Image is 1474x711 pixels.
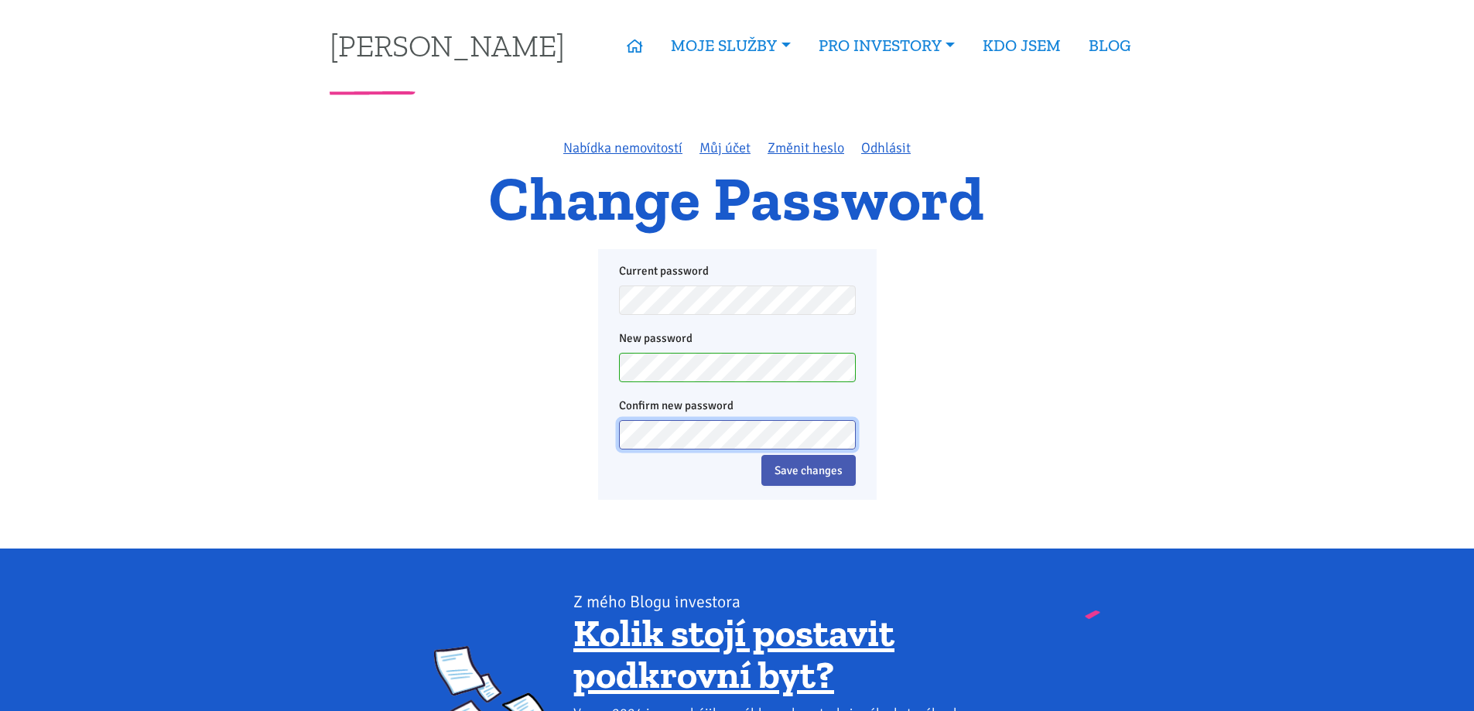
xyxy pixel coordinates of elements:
[861,139,911,156] a: Odhlásit
[330,30,565,60] a: [PERSON_NAME]
[573,610,894,698] a: Kolik stojí postavit podkrovní byt?
[619,263,856,279] label: Current password
[1075,28,1144,63] a: BLOG
[761,455,856,486] input: Save changes
[805,28,969,63] a: PRO INVESTORY
[573,591,1040,613] div: Z mého Blogu investora
[563,139,682,156] a: Nabídka nemovitostí
[619,330,856,347] label: New password
[969,28,1075,63] a: KDO JSEM
[619,398,856,414] label: Confirm new password
[768,139,844,156] a: Změnit heslo
[699,139,751,156] a: Můj účet
[657,28,804,63] a: MOJE SLUŽBY
[330,173,1144,224] h1: Change Password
